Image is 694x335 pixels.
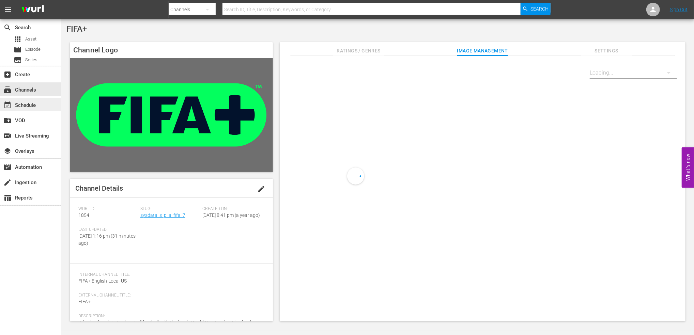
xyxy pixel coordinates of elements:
span: Description: [78,314,261,319]
span: Ingestion [3,178,12,187]
span: Search [3,23,12,32]
span: Slug: [140,206,199,212]
span: FIFA+ [78,299,91,304]
span: Channels [3,86,12,94]
span: 1854 [78,212,89,218]
span: Series [14,56,22,64]
span: Channel Details [75,184,123,192]
span: Schedule [3,101,12,109]
span: FIFA+ English-Local-US [78,278,127,284]
span: [DATE] 8:41 pm (a year ago) [202,212,260,218]
span: edit [257,185,265,193]
span: Episode [14,46,22,54]
img: ans4CAIJ8jUAAAAAAAAAAAAAAAAAAAAAAAAgQb4GAAAAAAAAAAAAAAAAAAAAAAAAJMjXAAAAAAAAAAAAAAAAAAAAAAAAgAT5G... [16,2,49,18]
span: Series [25,57,37,63]
span: Internal Channel Title: [78,272,261,277]
span: Image Management [457,47,508,55]
span: Settings [581,47,632,55]
span: Search [530,3,549,15]
span: Overlays [3,147,12,155]
span: Created On: [202,206,261,212]
span: Asset [14,35,22,43]
button: Search [521,3,551,15]
span: FIFA+ [66,24,87,34]
img: FIFA+ [70,58,273,172]
span: Ratings / Genres [333,47,384,55]
a: sysdata_s_p_a_fifa_7 [140,212,185,218]
span: Asset [25,36,36,43]
span: Last Updated: [78,227,137,233]
span: Reports [3,194,12,202]
span: [DATE] 1:16 pm (31 minutes ago) [78,233,136,246]
span: Create [3,70,12,79]
a: Sign Out [670,7,688,12]
button: edit [253,181,269,197]
span: Wurl ID: [78,206,137,212]
span: Live Streaming [3,132,12,140]
span: Automation [3,163,12,171]
span: Bringing fans into the heart of football with the iconic World Cup Archive, Live football from ar... [78,320,259,332]
h4: Channel Logo [70,42,273,58]
span: VOD [3,116,12,125]
button: Open Feedback Widget [682,147,694,188]
span: Episode [25,46,41,53]
span: External Channel Title: [78,293,261,298]
span: menu [4,5,12,14]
